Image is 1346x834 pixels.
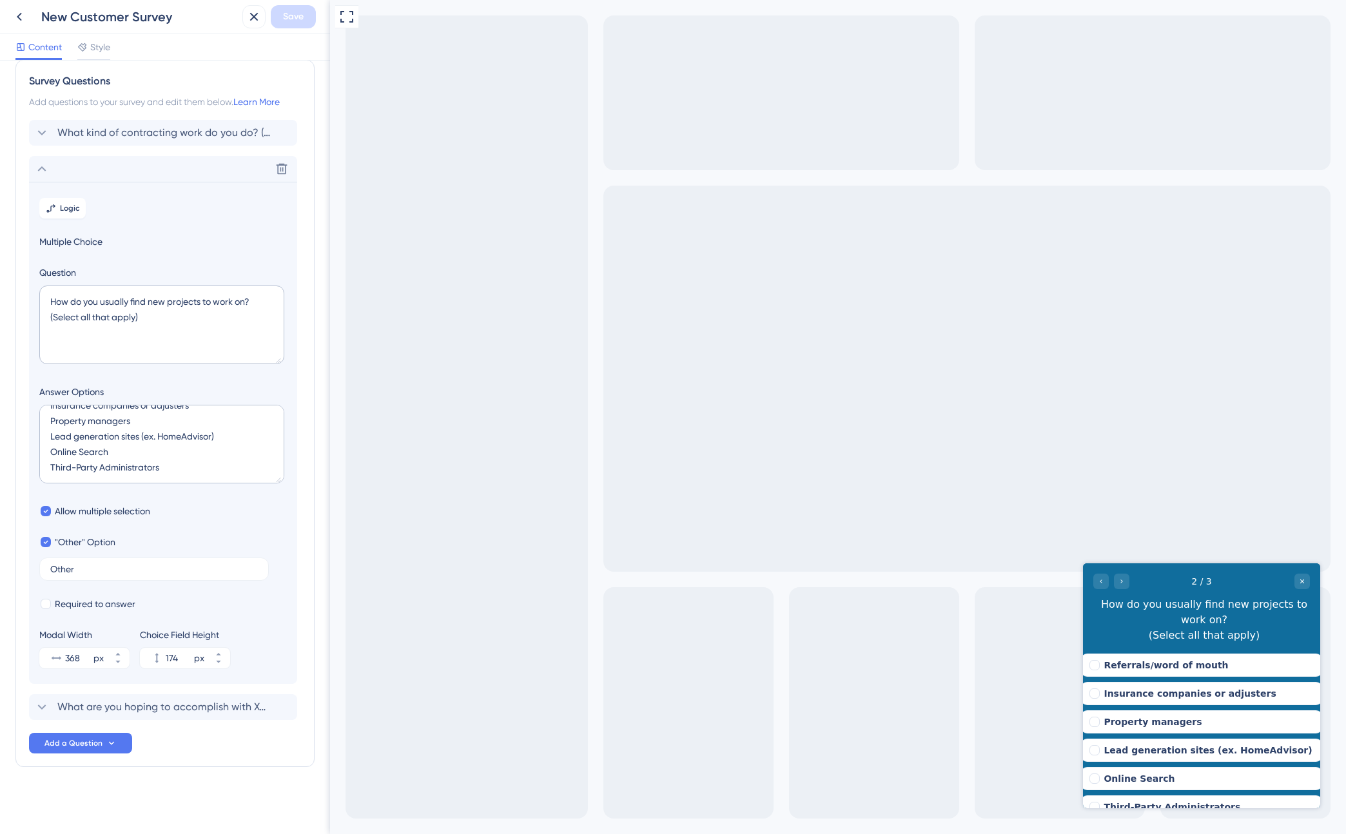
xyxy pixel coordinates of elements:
span: Lead generation sites (ex. HomeAdvisor) [21,179,229,195]
input: px [166,650,191,666]
span: Third-Party Administrators [21,236,157,251]
span: "Other" Option [55,534,115,550]
span: Allow multiple selection [55,503,150,519]
button: px [207,658,230,668]
button: px [106,658,130,668]
span: Online Search [21,208,92,223]
div: Survey Questions [29,73,301,89]
textarea: Referrals/word of mouth Insurance companies or adjusters Property managers Lead generation sites ... [39,405,284,483]
span: What are you hoping to accomplish with XactRemodel? [57,699,270,715]
span: Add a Question [44,738,102,748]
a: Learn More [233,97,280,107]
input: Type the value [50,565,258,574]
div: px [93,650,104,666]
span: Required to answer [55,596,135,612]
label: Answer Options [39,384,287,400]
span: What kind of contracting work do you do? (Select all that apply) [57,125,270,141]
span: Save [283,9,304,24]
span: Insurance companies or adjusters [21,122,193,138]
button: px [106,648,130,658]
input: px [65,650,91,666]
span: Style [90,39,110,55]
div: Choice Field Height [140,627,230,643]
div: px [194,650,204,666]
button: px [207,648,230,658]
button: Logic [39,198,86,218]
textarea: How do you usually find new projects to work on? (Select all that apply) [39,286,284,364]
iframe: UserGuiding Survey [753,563,990,808]
div: Modal Width [39,627,130,643]
span: Referrals/word of mouth [21,94,145,110]
div: Add questions to your survey and edit them below. [29,94,301,110]
span: Logic [60,203,80,213]
span: Content [28,39,62,55]
button: Save [271,5,316,28]
label: Question [39,265,287,280]
span: Multiple Choice [39,234,287,249]
button: Add a Question [29,733,132,753]
span: Property managers [21,151,119,166]
div: New Customer Survey [41,8,237,26]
